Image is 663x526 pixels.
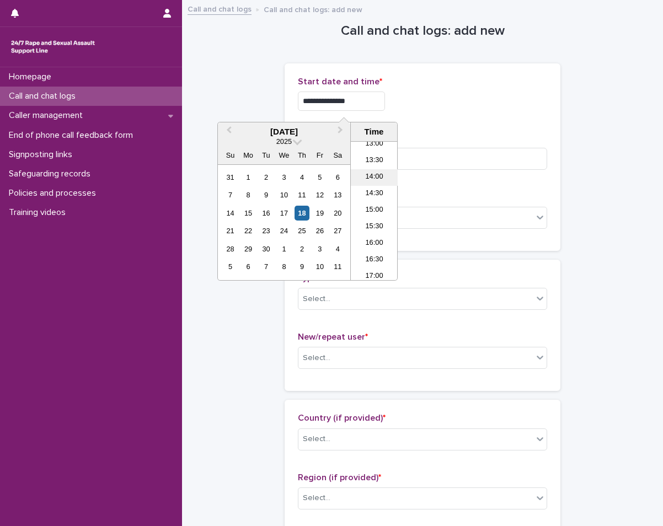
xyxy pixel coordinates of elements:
li: 14:30 [351,186,398,202]
div: Choose Thursday, October 9th, 2025 [295,259,309,274]
div: Choose Sunday, September 7th, 2025 [223,187,238,202]
p: Policies and processes [4,188,105,198]
p: Safeguarding records [4,169,99,179]
li: 13:30 [351,153,398,169]
div: Choose Friday, September 26th, 2025 [312,223,327,238]
div: Tu [259,148,274,163]
div: Choose Thursday, October 2nd, 2025 [295,241,309,256]
div: Choose Tuesday, September 16th, 2025 [259,206,274,221]
li: 16:30 [351,252,398,269]
button: Next Month [333,124,350,141]
div: Choose Saturday, September 6th, 2025 [330,170,345,185]
div: Choose Monday, September 15th, 2025 [240,206,255,221]
div: Th [295,148,309,163]
div: Select... [303,352,330,364]
li: 15:00 [351,202,398,219]
div: Choose Wednesday, September 17th, 2025 [276,206,291,221]
button: Previous Month [219,124,237,141]
li: 13:00 [351,136,398,153]
div: month 2025-09 [221,168,346,276]
div: Choose Friday, September 19th, 2025 [312,206,327,221]
div: We [276,148,291,163]
div: Select... [303,492,330,504]
span: New/repeat user [298,332,368,341]
div: Choose Sunday, September 14th, 2025 [223,206,238,221]
div: Choose Tuesday, September 23rd, 2025 [259,223,274,238]
div: Choose Saturday, September 27th, 2025 [330,223,345,238]
div: Choose Tuesday, October 7th, 2025 [259,259,274,274]
div: Choose Monday, October 6th, 2025 [240,259,255,274]
img: rhQMoQhaT3yELyF149Cw [9,36,97,58]
p: Training videos [4,207,74,218]
div: Select... [303,293,330,305]
div: [DATE] [218,127,350,137]
li: 14:00 [351,169,398,186]
div: Choose Tuesday, September 2nd, 2025 [259,170,274,185]
div: Choose Sunday, October 5th, 2025 [223,259,238,274]
div: Sa [330,148,345,163]
div: Fr [312,148,327,163]
div: Choose Friday, September 5th, 2025 [312,170,327,185]
p: End of phone call feedback form [4,130,142,141]
div: Choose Tuesday, September 30th, 2025 [259,241,274,256]
div: Mo [240,148,255,163]
div: Choose Friday, September 12th, 2025 [312,187,327,202]
div: Choose Saturday, October 4th, 2025 [330,241,345,256]
h1: Call and chat logs: add new [285,23,560,39]
div: Choose Monday, September 1st, 2025 [240,170,255,185]
li: 17:00 [351,269,398,285]
a: Call and chat logs [188,2,252,15]
div: Choose Sunday, September 21st, 2025 [223,223,238,238]
p: Call and chat logs: add new [264,3,362,15]
span: 2025 [276,137,292,146]
div: Choose Wednesday, October 1st, 2025 [276,241,291,256]
div: Choose Wednesday, September 24th, 2025 [276,223,291,238]
div: Choose Saturday, September 13th, 2025 [330,187,345,202]
div: Su [223,148,238,163]
div: Choose Thursday, September 18th, 2025 [295,206,309,221]
p: Call and chat logs [4,91,84,101]
div: Choose Saturday, October 11th, 2025 [330,259,345,274]
div: Choose Sunday, August 31st, 2025 [223,170,238,185]
div: Choose Monday, September 22nd, 2025 [240,223,255,238]
div: Choose Thursday, September 4th, 2025 [295,170,309,185]
span: Country (if provided) [298,414,386,422]
div: Choose Sunday, September 28th, 2025 [223,241,238,256]
p: Caller management [4,110,92,121]
div: Choose Thursday, September 11th, 2025 [295,187,309,202]
div: Choose Saturday, September 20th, 2025 [330,206,345,221]
span: Start date and time [298,77,382,86]
p: Signposting links [4,149,81,160]
div: Choose Monday, September 8th, 2025 [240,187,255,202]
div: Choose Monday, September 29th, 2025 [240,241,255,256]
div: Choose Wednesday, September 3rd, 2025 [276,170,291,185]
span: Region (if provided) [298,473,381,482]
div: Choose Thursday, September 25th, 2025 [295,223,309,238]
div: Choose Wednesday, September 10th, 2025 [276,187,291,202]
p: Homepage [4,72,60,82]
div: Time [354,127,394,137]
li: 15:30 [351,219,398,235]
div: Choose Tuesday, September 9th, 2025 [259,187,274,202]
div: Select... [303,433,330,445]
li: 16:00 [351,235,398,252]
div: Choose Wednesday, October 8th, 2025 [276,259,291,274]
div: Choose Friday, October 10th, 2025 [312,259,327,274]
div: Choose Friday, October 3rd, 2025 [312,241,327,256]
